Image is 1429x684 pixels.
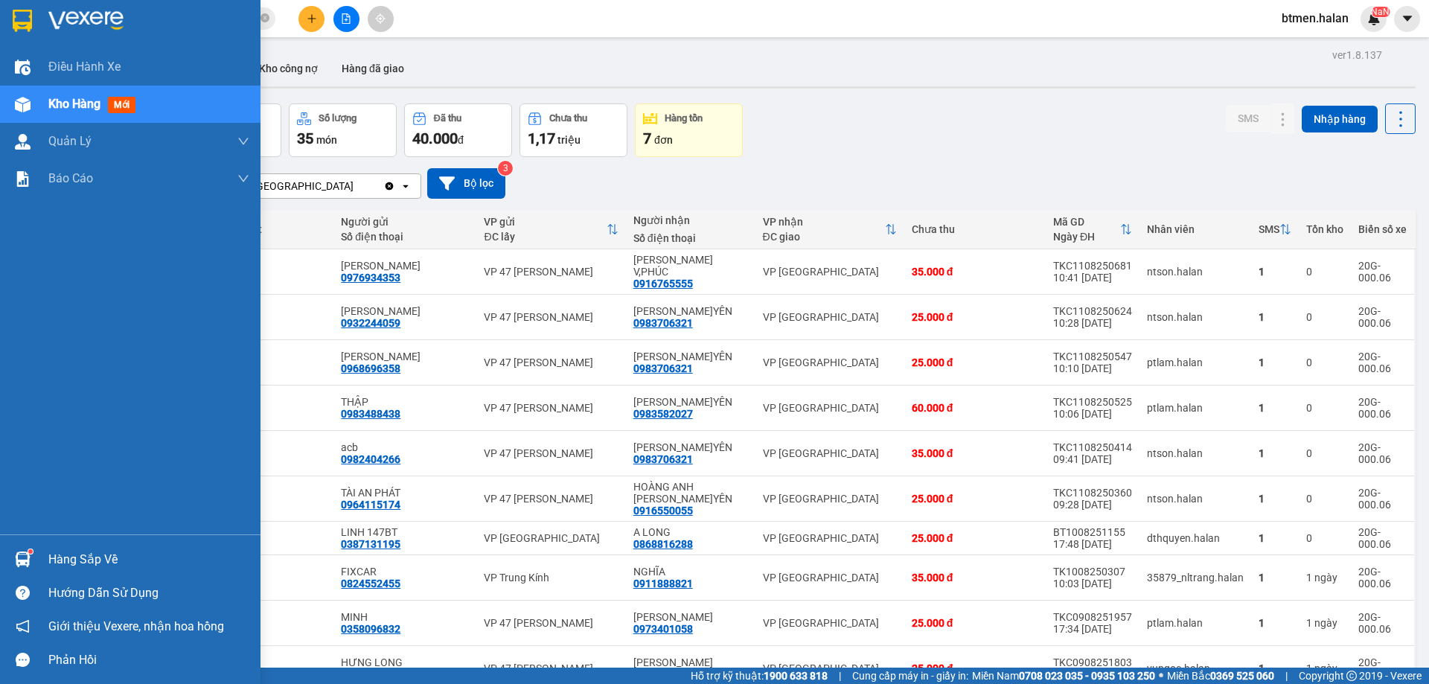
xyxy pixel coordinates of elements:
div: ver 1.8.137 [1332,47,1382,63]
div: 1 món [228,254,327,266]
div: 1 [1306,617,1343,629]
svg: open [400,180,412,192]
input: Selected VP Vĩnh Yên. [355,179,357,194]
div: TKC1108250547 [1053,351,1132,362]
div: Đã thu [434,113,461,124]
div: LONG VŨ V.YÊN [633,441,748,453]
sup: 1 [28,549,33,554]
div: Bất kỳ [228,447,327,459]
div: 1 [1259,572,1291,584]
span: down [237,135,249,147]
span: question-circle [16,586,30,600]
div: Mã GD [1053,216,1120,228]
span: close-circle [260,12,269,26]
span: đ [458,134,464,146]
div: 0 [1306,402,1343,414]
div: 0868816288 [633,538,693,550]
div: 10:28 [DATE] [1053,317,1132,329]
div: 1 [1259,447,1291,459]
span: ngày [1314,572,1337,584]
div: HOÀNG ANH V.YÊN [633,481,748,505]
span: Kho hàng [48,97,100,111]
div: VP 47 [PERSON_NAME] [484,266,618,278]
div: 20G-000.06 [1358,611,1407,635]
div: ntson.halan [1147,311,1244,323]
div: VP [GEOGRAPHIC_DATA] [763,493,897,505]
div: 35.000 đ [912,572,1038,584]
img: logo-vxr [13,10,32,32]
div: 35.000 đ [912,266,1038,278]
div: 1 [1259,266,1291,278]
button: Hàng tồn7đơn [635,103,743,157]
div: 1 [1259,532,1291,544]
div: 10:41 [DATE] [1053,272,1132,284]
div: TKC1108250360 [1053,487,1132,499]
strong: 0708 023 035 - 0935 103 250 [1019,670,1155,682]
div: 25.000 đ [912,617,1038,629]
div: Chưa thu [912,223,1038,235]
div: 0983706321 [633,362,693,374]
div: 1 [1259,311,1291,323]
div: Bất kỳ [228,572,327,584]
div: 0932244059 [341,317,400,329]
div: QUANG HIỂU [633,611,748,623]
div: Số lượng [319,113,357,124]
div: 0 [1306,357,1343,368]
div: MINH [341,611,469,623]
span: Giới thiệu Vexere, nhận hoa hồng [48,617,224,636]
span: plus [307,13,317,24]
div: 0358096832 [341,623,400,635]
div: ntson.halan [1147,266,1244,278]
div: 20G-000.06 [1358,441,1407,465]
div: 0973401058 [633,623,693,635]
span: Báo cáo [48,169,93,188]
img: logo.jpg [19,19,130,93]
div: VP [GEOGRAPHIC_DATA] [763,447,897,459]
button: plus [298,6,325,32]
span: mới [108,97,135,113]
div: VP [GEOGRAPHIC_DATA] [763,572,897,584]
div: 1 [1259,617,1291,629]
sup: NaN [1371,7,1390,17]
div: 2 kg [228,368,327,380]
div: 0824552455 [341,578,400,589]
div: 1 kg [228,323,327,335]
div: TKC1108250681 [1053,260,1132,272]
div: Số điện thoại [633,232,748,244]
button: Số lượng35món [289,103,397,157]
div: dthquyen.halan [1147,532,1244,544]
img: warehouse-icon [15,552,31,567]
div: PHẠM GIA [341,260,469,272]
div: 0983582027 [633,408,693,420]
div: Tồn kho [1306,223,1343,235]
div: 1 món [228,390,327,402]
div: HƯNG LONG [341,656,469,668]
div: ĐỨC HUY V,PHÚC [633,254,748,278]
div: 0968696358 [341,362,400,374]
div: VP 47 [PERSON_NAME] [484,311,618,323]
button: Đã thu40.000đ [404,103,512,157]
div: 25.000 đ [912,493,1038,505]
div: Số điện thoại [341,231,469,243]
div: 0982404266 [341,453,400,465]
img: solution-icon [15,171,31,187]
img: warehouse-icon [15,97,31,112]
div: VP [GEOGRAPHIC_DATA] [484,532,618,544]
span: notification [16,619,30,633]
span: ngày [1314,662,1337,674]
div: 20G-000.06 [1358,396,1407,420]
span: Hỗ trợ kỹ thuật: [691,668,828,684]
div: Bất kỳ [228,662,327,674]
div: 1 món [228,651,327,662]
span: message [16,653,30,667]
div: TKC1108250624 [1053,305,1132,317]
div: 1 món [228,605,327,617]
div: 1 món [228,560,327,572]
span: | [1285,668,1288,684]
span: Miền Nam [972,668,1155,684]
div: 17:34 [DATE] [1053,623,1132,635]
div: Nhân viên [1147,223,1244,235]
button: aim [368,6,394,32]
button: file-add [333,6,359,32]
div: QUANG ANH V.YÊN [633,396,748,408]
